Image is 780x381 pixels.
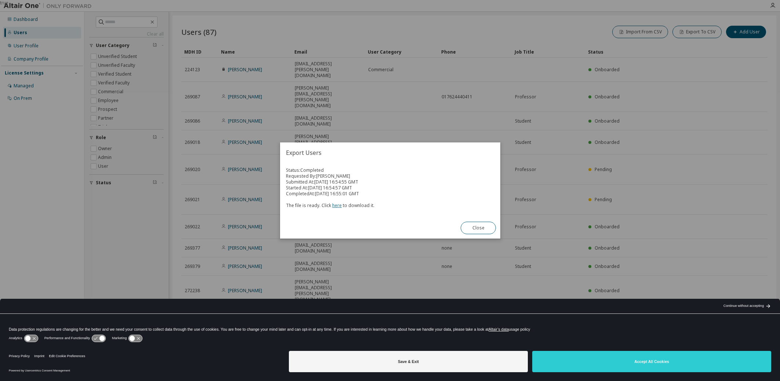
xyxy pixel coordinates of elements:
[461,222,496,234] button: Close
[280,142,500,163] h2: Export Users
[332,202,342,208] a: here
[286,197,494,208] div: The file is ready. Click to download it.
[286,179,494,185] div: Submitted At: [DATE] 16:54:55 GMT
[286,167,494,208] div: Status: Completed Requested By: [PERSON_NAME] Started At: [DATE] 16:54:57 GMT Completed At: [DATE...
